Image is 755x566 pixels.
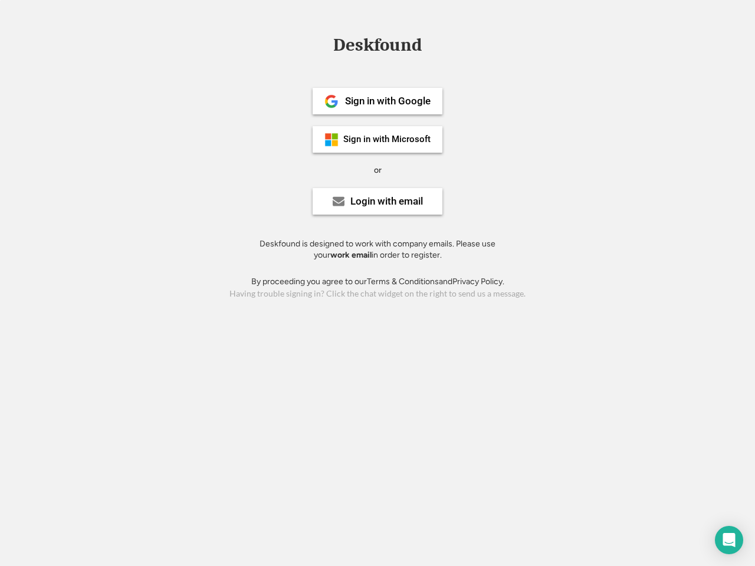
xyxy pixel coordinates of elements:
img: ms-symbollockup_mssymbol_19.png [324,133,339,147]
div: Open Intercom Messenger [715,526,743,554]
div: or [374,164,382,176]
a: Privacy Policy. [452,277,504,287]
strong: work email [330,250,372,260]
div: Login with email [350,196,423,206]
div: Deskfound [327,36,428,54]
div: Sign in with Google [345,96,431,106]
img: 1024px-Google__G__Logo.svg.png [324,94,339,108]
div: Deskfound is designed to work with company emails. Please use your in order to register. [245,238,510,261]
div: By proceeding you agree to our and [251,276,504,288]
div: Sign in with Microsoft [343,135,431,144]
a: Terms & Conditions [367,277,439,287]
